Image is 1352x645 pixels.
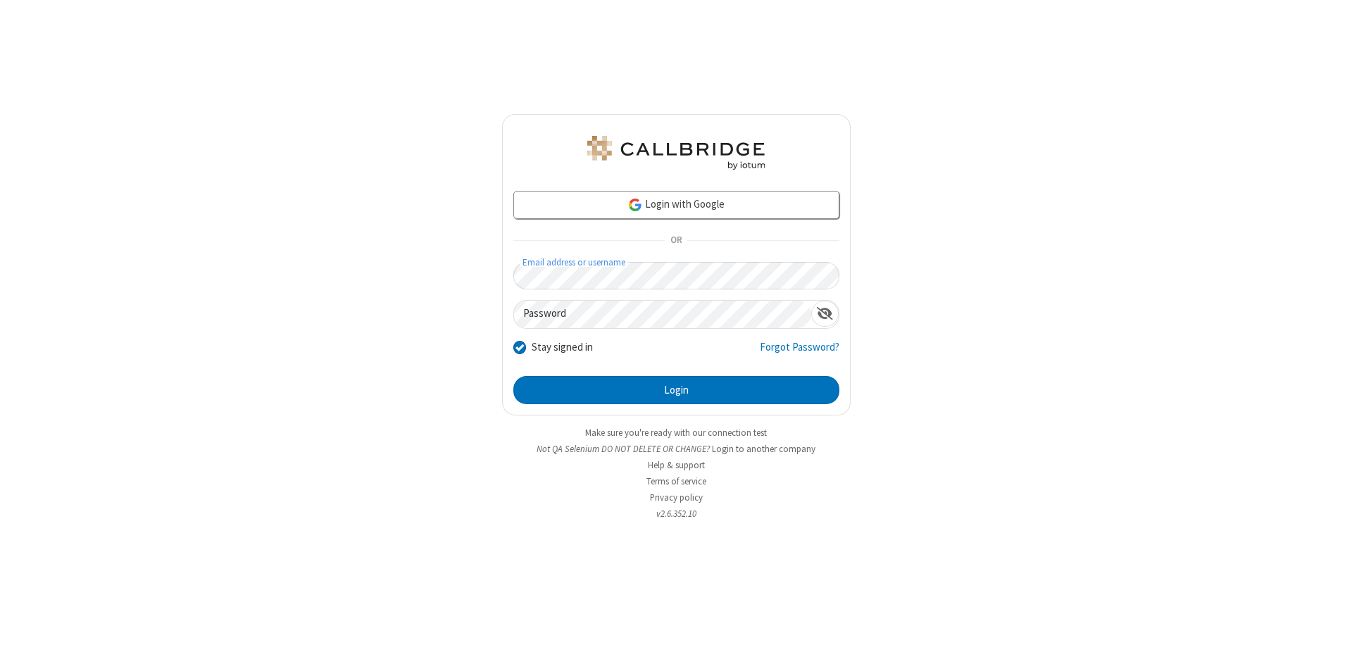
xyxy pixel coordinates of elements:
img: QA Selenium DO NOT DELETE OR CHANGE [584,136,768,170]
a: Privacy policy [650,491,703,503]
button: Login [513,376,839,404]
li: Not QA Selenium DO NOT DELETE OR CHANGE? [502,442,851,456]
li: v2.6.352.10 [502,507,851,520]
a: Help & support [648,459,705,471]
span: OR [665,231,687,251]
a: Login with Google [513,191,839,219]
button: Login to another company [712,442,815,456]
label: Stay signed in [532,339,593,356]
input: Password [514,301,811,328]
a: Terms of service [646,475,706,487]
a: Forgot Password? [760,339,839,366]
div: Show password [811,301,839,327]
input: Email address or username [513,262,839,289]
img: google-icon.png [627,197,643,213]
a: Make sure you're ready with our connection test [585,427,767,439]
